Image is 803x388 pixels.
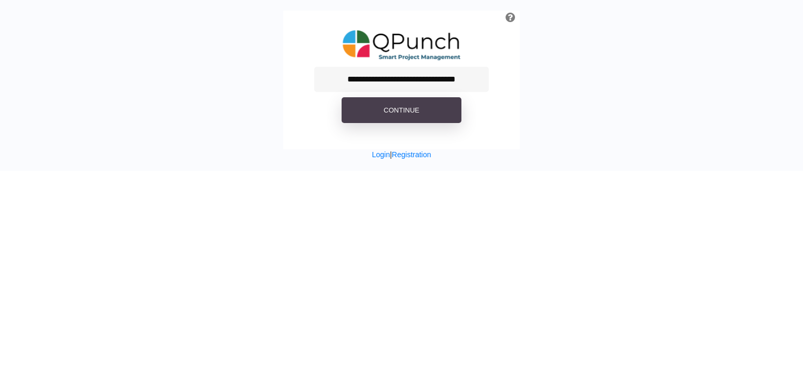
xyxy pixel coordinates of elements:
[384,106,419,114] span: Continue
[343,26,461,64] img: QPunch
[372,149,431,160] div: |
[342,97,461,124] button: Continue
[372,150,390,159] a: Login
[392,150,431,159] a: Registration
[502,12,519,23] a: Help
